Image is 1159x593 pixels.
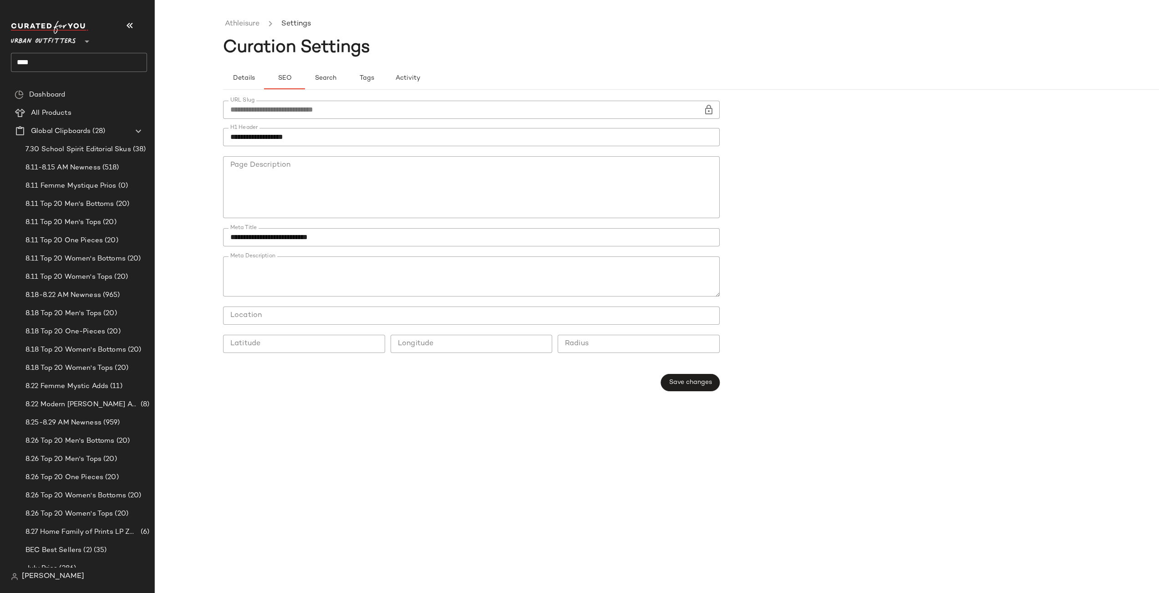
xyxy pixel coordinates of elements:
[11,31,76,47] span: Urban Outfitters
[92,545,107,556] span: (35)
[280,18,313,30] li: Settings
[31,108,71,118] span: All Products
[91,126,105,137] span: (28)
[102,418,120,428] span: (959)
[277,75,291,82] span: SEO
[25,181,117,191] span: 8.11 Femme Mystique Prios
[29,90,65,100] span: Dashboard
[31,126,91,137] span: Global Clipboards
[112,272,128,282] span: (20)
[25,254,126,264] span: 8.11 Top 20 Women's Bottoms
[25,527,139,537] span: 8.27 Home Family of Prints LP ZD Adds
[25,327,105,337] span: 8.18 Top 20 One-Pieces
[25,199,114,210] span: 8.11 Top 20 Men's Bottoms
[25,399,139,410] span: 8.22 Modern [PERSON_NAME] Adds
[102,308,117,319] span: (20)
[57,563,76,574] span: (286)
[395,75,420,82] span: Activity
[25,472,103,483] span: 8.26 Top 20 One Pieces
[225,18,259,30] a: Athleisure
[25,563,57,574] span: July Prios
[25,436,115,446] span: 8.26 Top 20 Men's Bottoms
[102,454,117,465] span: (20)
[126,254,141,264] span: (20)
[661,374,720,391] button: Save changes
[113,363,128,373] span: (20)
[126,345,142,355] span: (20)
[126,491,142,501] span: (20)
[117,181,128,191] span: (0)
[25,272,112,282] span: 8.11 Top 20 Women's Tops
[114,199,130,210] span: (20)
[25,418,102,428] span: 8.25-8.29 AM Newness
[139,399,149,410] span: (8)
[101,217,117,228] span: (20)
[315,75,336,82] span: Search
[25,290,101,301] span: 8.18-8.22 AM Newness
[103,472,119,483] span: (20)
[25,345,126,355] span: 8.18 Top 20 Women's Bottoms
[101,290,120,301] span: (965)
[11,573,18,580] img: svg%3e
[25,509,113,519] span: 8.26 Top 20 Women's Tops
[223,39,370,57] span: Curation Settings
[131,144,146,155] span: (38)
[25,144,131,155] span: 7.30 School Spirit Editorial Skus
[108,381,122,392] span: (11)
[115,436,130,446] span: (20)
[105,327,121,337] span: (20)
[113,509,128,519] span: (20)
[25,545,92,556] span: BEC Best Sellers (2)
[103,235,118,246] span: (20)
[22,571,84,582] span: [PERSON_NAME]
[359,75,374,82] span: Tags
[25,363,113,373] span: 8.18 Top 20 Women's Tops
[25,235,103,246] span: 8.11 Top 20 One Pieces
[25,163,101,173] span: 8.11-8.15 AM Newness
[25,454,102,465] span: 8.26 Top 20 Men's Tops
[101,163,119,173] span: (518)
[11,21,88,34] img: cfy_white_logo.C9jOOHJF.svg
[25,491,126,501] span: 8.26 Top 20 Women's Bottoms
[25,217,101,228] span: 8.11 Top 20 Men's Tops
[232,75,254,82] span: Details
[669,379,712,386] span: Save changes
[25,308,102,319] span: 8.18 Top 20 Men's Tops
[139,527,149,537] span: (6)
[15,90,24,99] img: svg%3e
[25,381,108,392] span: 8.22 Femme Mystic Adds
